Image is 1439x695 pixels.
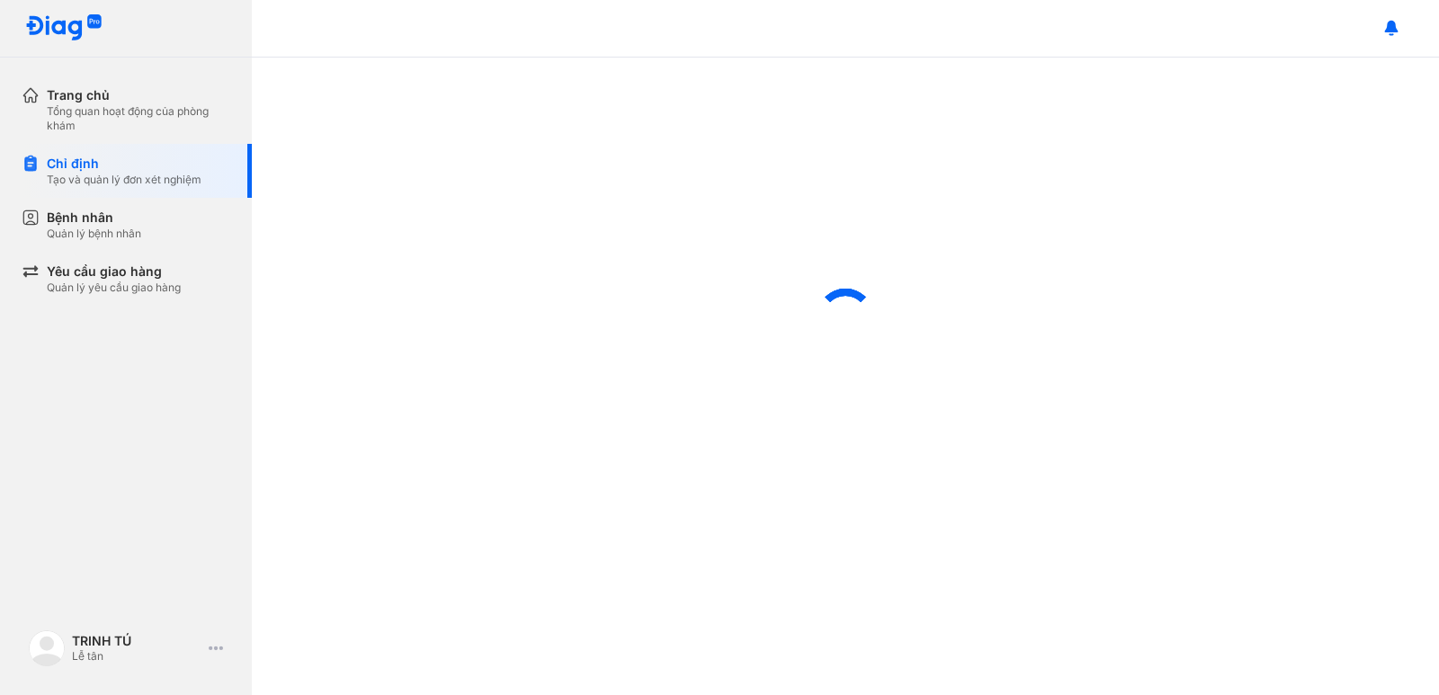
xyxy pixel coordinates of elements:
[72,633,201,649] div: TRINH TÚ
[47,173,201,187] div: Tạo và quản lý đơn xét nghiệm
[72,649,201,664] div: Lễ tân
[47,104,230,133] div: Tổng quan hoạt động của phòng khám
[47,86,230,104] div: Trang chủ
[47,209,141,227] div: Bệnh nhân
[47,263,181,281] div: Yêu cầu giao hàng
[25,14,103,42] img: logo
[47,281,181,295] div: Quản lý yêu cầu giao hàng
[47,227,141,241] div: Quản lý bệnh nhân
[29,630,65,666] img: logo
[47,155,201,173] div: Chỉ định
